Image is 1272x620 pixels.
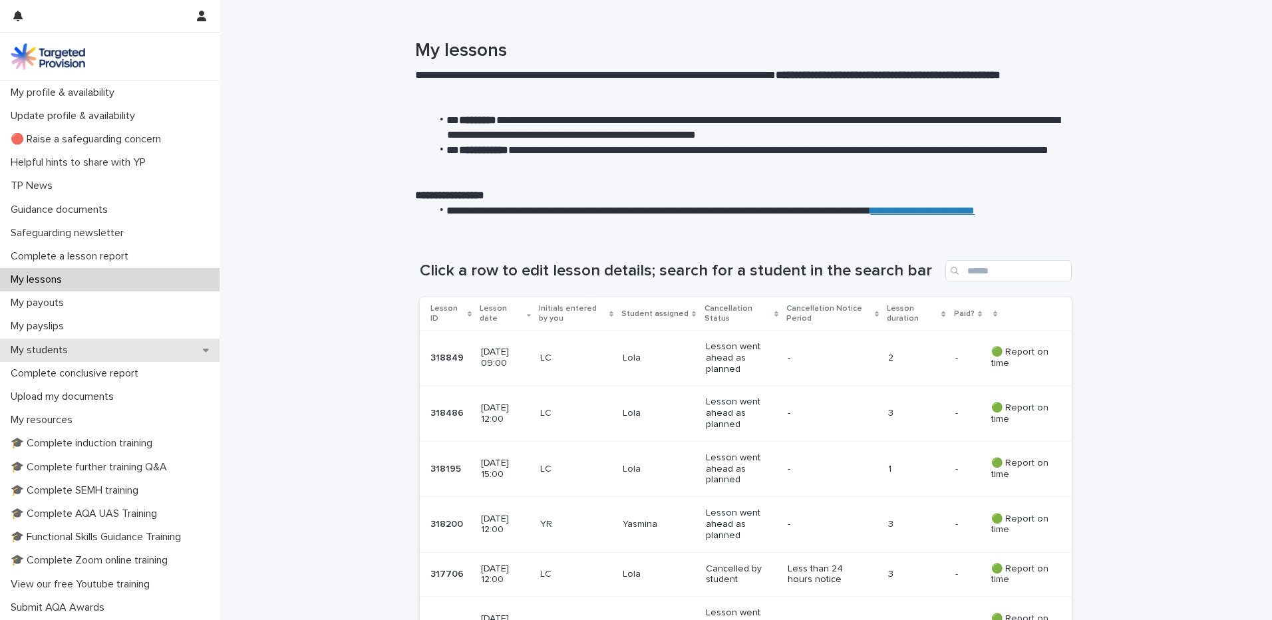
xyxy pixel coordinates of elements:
[540,519,612,530] p: YR
[481,563,530,586] p: [DATE] 12:00
[5,273,73,286] p: My lessons
[420,552,1072,597] tr: 317706317706 [DATE] 12:00LCLolaCancelled by studentLess than 24 hours notice3-- 🟢 Report on time
[5,110,146,122] p: Update profile & availability
[481,514,530,536] p: [DATE] 12:00
[5,344,79,357] p: My students
[5,461,178,474] p: 🎓 Complete further training Q&A
[5,414,83,426] p: My resources
[430,566,466,580] p: 317706
[5,390,124,403] p: Upload my documents
[420,386,1072,441] tr: 318486318486 [DATE] 12:00LCLolaLesson went ahead as planned-3-- 🟢 Report on time
[623,353,695,364] p: Lola
[706,452,777,486] p: Lesson went ahead as planned
[480,301,524,326] p: Lesson date
[5,578,160,591] p: View our free Youtube training
[430,461,464,475] p: 318195
[788,408,862,419] p: -
[955,461,961,475] p: -
[706,341,777,375] p: Lesson went ahead as planned
[623,519,695,530] p: Yasmina
[420,497,1072,552] tr: 318200318200 [DATE] 12:00YRYasminaLesson went ahead as planned-3-- 🟢 Report on time
[888,569,945,580] p: 3
[705,301,771,326] p: Cancellation Status
[991,402,1050,425] p: 🟢 Report on time
[481,458,530,480] p: [DATE] 15:00
[887,301,939,326] p: Lesson duration
[5,86,125,99] p: My profile & availability
[991,514,1050,536] p: 🟢 Report on time
[954,307,975,321] p: Paid?
[888,464,945,475] p: 1
[5,204,118,216] p: Guidance documents
[706,563,777,586] p: Cancelled by student
[540,569,612,580] p: LC
[481,402,530,425] p: [DATE] 12:00
[5,437,163,450] p: 🎓 Complete induction training
[788,563,862,586] p: Less than 24 hours notice
[955,566,961,580] p: -
[706,396,777,430] p: Lesson went ahead as planned
[623,408,695,419] p: Lola
[955,516,961,530] p: -
[11,43,85,70] img: M5nRWzHhSzIhMunXDL62
[991,458,1050,480] p: 🟢 Report on time
[540,408,612,419] p: LC
[5,180,63,192] p: TP News
[788,519,862,530] p: -
[5,601,115,614] p: Submit AQA Awards
[788,464,862,475] p: -
[706,508,777,541] p: Lesson went ahead as planned
[788,353,862,364] p: -
[5,250,139,263] p: Complete a lesson report
[888,519,945,530] p: 3
[420,441,1072,496] tr: 318195318195 [DATE] 15:00LCLolaLesson went ahead as planned-1-- 🟢 Report on time
[5,156,156,169] p: Helpful hints to share with YP
[623,464,695,475] p: Lola
[540,353,612,364] p: LC
[945,260,1072,281] input: Search
[955,350,961,364] p: -
[415,40,1067,63] h1: My lessons
[430,516,466,530] p: 318200
[430,301,464,326] p: Lesson ID
[621,307,689,321] p: Student assigned
[5,367,149,380] p: Complete conclusive report
[623,569,695,580] p: Lola
[5,508,168,520] p: 🎓 Complete AQA UAS Training
[539,301,606,326] p: Initials entered by you
[5,297,75,309] p: My payouts
[430,350,466,364] p: 318849
[420,331,1072,386] tr: 318849318849 [DATE] 09:00LCLolaLesson went ahead as planned-2-- 🟢 Report on time
[420,261,940,281] h1: Click a row to edit lesson details; search for a student in the search bar
[955,405,961,419] p: -
[786,301,872,326] p: Cancellation Notice Period
[5,320,75,333] p: My payslips
[991,563,1050,586] p: 🟢 Report on time
[5,531,192,543] p: 🎓 Functional Skills Guidance Training
[991,347,1050,369] p: 🟢 Report on time
[430,405,466,419] p: 318486
[481,347,530,369] p: [DATE] 09:00
[888,353,945,364] p: 2
[5,554,178,567] p: 🎓 Complete Zoom online training
[540,464,612,475] p: LC
[5,484,149,497] p: 🎓 Complete SEMH training
[5,227,134,239] p: Safeguarding newsletter
[5,133,172,146] p: 🔴 Raise a safeguarding concern
[888,408,945,419] p: 3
